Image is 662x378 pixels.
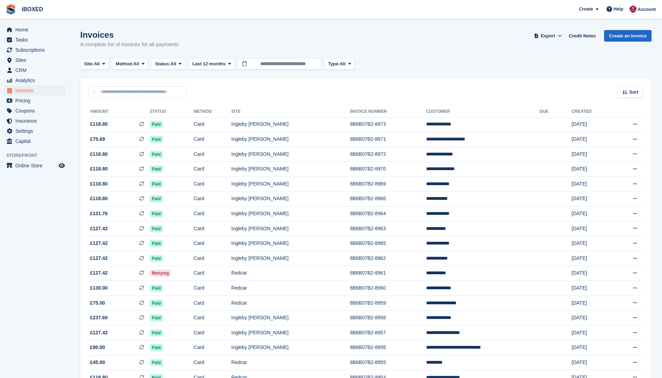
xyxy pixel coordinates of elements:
[194,221,231,236] td: Card
[15,65,57,75] span: CRM
[171,60,177,67] span: All
[194,106,231,117] th: Method
[231,117,350,132] td: Ingleby [PERSON_NAME]
[90,136,105,143] span: £75.69
[192,60,225,67] span: Last 12 months
[150,106,194,117] th: Status
[84,60,94,67] span: Site:
[350,162,426,177] td: 8B6B07B2-8970
[638,6,656,13] span: Account
[572,236,613,251] td: [DATE]
[15,106,57,116] span: Coupons
[194,177,231,192] td: Card
[15,45,57,55] span: Subscriptions
[15,25,57,35] span: Home
[150,300,163,307] span: Paid
[194,340,231,355] td: Card
[350,236,426,251] td: 8B6B07B2-8965
[350,355,426,370] td: 8B6B07B2-8955
[150,359,163,366] span: Paid
[194,147,231,162] td: Card
[3,45,66,55] a: menu
[19,3,46,15] a: iBOXED
[231,326,350,341] td: Ingleby [PERSON_NAME]
[90,255,108,262] span: £127.42
[133,60,139,67] span: All
[231,281,350,296] td: Redcar
[572,162,613,177] td: [DATE]
[94,60,100,67] span: All
[350,296,426,311] td: 8B6B07B2-8959
[150,344,163,351] span: Paid
[3,86,66,95] a: menu
[350,281,426,296] td: 8B6B07B2-8960
[150,225,163,232] span: Paid
[328,60,340,67] span: Type:
[6,4,16,15] img: stora-icon-8386f47178a22dfd0bd8f6a31ec36ba5ce8667c1dd55bd0f319d3a0aa187defe.svg
[231,340,350,355] td: Ingleby [PERSON_NAME]
[231,106,350,117] th: Site
[3,25,66,35] a: menu
[194,251,231,266] td: Card
[150,121,163,128] span: Paid
[324,58,355,70] button: Type: All
[572,326,613,341] td: [DATE]
[572,251,613,266] td: [DATE]
[194,266,231,281] td: Card
[90,314,108,321] span: £237.60
[150,210,163,217] span: Paid
[150,136,163,143] span: Paid
[231,206,350,221] td: Ingleby [PERSON_NAME]
[231,162,350,177] td: Ingleby [PERSON_NAME]
[90,284,108,292] span: £130.00
[3,96,66,106] a: menu
[579,6,593,13] span: Create
[194,191,231,206] td: Card
[90,195,108,202] span: £118.80
[80,41,179,49] p: A complete list of invoices for all payments
[150,329,163,336] span: Paid
[90,269,108,277] span: £127.42
[194,117,231,132] td: Card
[112,58,149,70] button: Method: All
[231,132,350,147] td: Ingleby [PERSON_NAME]
[350,106,426,117] th: Invoice Number
[194,162,231,177] td: Card
[540,106,571,117] th: Due
[350,251,426,266] td: 8B6B07B2-8962
[340,60,346,67] span: All
[231,221,350,236] td: Ingleby [PERSON_NAME]
[604,30,652,42] a: Create an Invoice
[90,165,108,173] span: £118.80
[194,311,231,326] td: Card
[231,266,350,281] td: Redcar
[350,206,426,221] td: 8B6B07B2-8964
[188,58,235,70] button: Last 12 months
[150,314,163,321] span: Paid
[3,136,66,146] a: menu
[231,191,350,206] td: Ingleby [PERSON_NAME]
[231,296,350,311] td: Redcar
[90,151,108,158] span: £118.80
[194,296,231,311] td: Card
[572,191,613,206] td: [DATE]
[3,55,66,65] a: menu
[15,86,57,95] span: Invoices
[15,35,57,45] span: Tasks
[231,251,350,266] td: Ingleby [PERSON_NAME]
[572,340,613,355] td: [DATE]
[231,355,350,370] td: Redcar
[90,240,108,247] span: £127.42
[90,121,108,128] span: £118.80
[90,210,108,217] span: £131.76
[155,60,170,67] span: Status:
[80,30,179,39] h1: Invoices
[90,359,105,366] span: £45.00
[150,166,163,173] span: Paid
[15,116,57,126] span: Insurance
[194,206,231,221] td: Card
[231,236,350,251] td: Ingleby [PERSON_NAME]
[426,106,540,117] th: Customer
[572,206,613,221] td: [DATE]
[350,221,426,236] td: 8B6B07B2-8963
